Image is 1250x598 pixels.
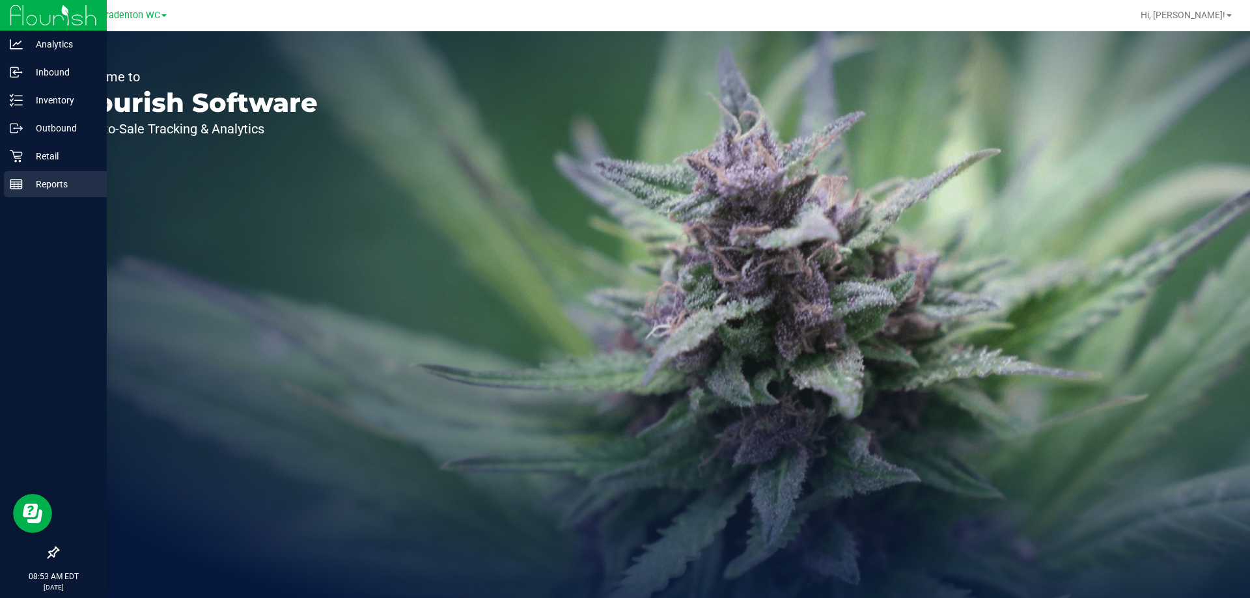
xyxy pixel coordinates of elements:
[23,148,101,164] p: Retail
[6,571,101,582] p: 08:53 AM EDT
[6,582,101,592] p: [DATE]
[10,150,23,163] inline-svg: Retail
[70,90,318,116] p: Flourish Software
[70,122,318,135] p: Seed-to-Sale Tracking & Analytics
[13,494,52,533] iframe: Resource center
[23,36,101,52] p: Analytics
[1141,10,1225,20] span: Hi, [PERSON_NAME]!
[10,178,23,191] inline-svg: Reports
[10,38,23,51] inline-svg: Analytics
[100,10,160,21] span: Bradenton WC
[23,176,101,192] p: Reports
[10,94,23,107] inline-svg: Inventory
[10,122,23,135] inline-svg: Outbound
[70,70,318,83] p: Welcome to
[23,120,101,136] p: Outbound
[10,66,23,79] inline-svg: Inbound
[23,92,101,108] p: Inventory
[23,64,101,80] p: Inbound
